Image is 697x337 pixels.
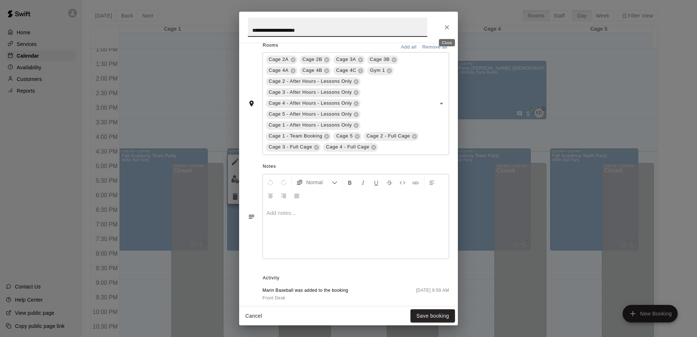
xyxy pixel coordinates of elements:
span: [DATE] 9:59 AM [416,287,449,302]
span: Normal [306,179,332,186]
button: Add all [397,42,420,53]
span: Cage 3 - After Hours - Lessons Only [266,89,355,96]
span: Cage 4B [300,67,326,74]
span: Cage 5 - After Hours - Lessons Only [266,111,355,118]
span: Cage 2 - Full Cage [364,132,413,140]
div: Cage 3 - Full Cage [266,143,321,152]
button: Undo [264,176,277,189]
span: Cage 2B [300,56,326,63]
span: Cage 4 - After Hours - Lessons Only [266,100,355,107]
button: Format Underline [370,176,382,189]
div: Cage 3 - After Hours - Lessons Only [266,88,361,97]
span: Cage 1 - Team Booking [266,132,325,140]
div: Cage 4A [266,66,297,75]
span: Front Desk [262,295,285,301]
button: Format Italics [357,176,369,189]
button: Close [440,21,453,34]
button: Remove all [420,42,449,53]
div: Cage 2B [300,55,331,64]
svg: Notes [248,213,255,220]
div: Cage 2A [266,55,297,64]
div: Cage 4 - After Hours - Lessons Only [266,99,361,108]
svg: Activity [248,304,255,311]
div: Cage 3B [367,55,399,64]
span: Cage 3B [367,56,393,63]
button: Insert Link [409,176,422,189]
button: Format Bold [344,176,356,189]
button: Formatting Options [293,176,340,189]
span: Cage 3A [333,56,359,63]
div: Cage 4B [300,66,331,75]
span: Cage 4 - Full Cage [323,143,372,151]
span: Cage 4A [266,67,292,74]
span: Cage 3 - Full Cage [266,143,315,151]
button: Justify Align [291,189,303,202]
span: Activity [263,272,449,284]
span: Cage 1 - After Hours - Lessons Only [266,121,355,129]
svg: Rooms [248,100,255,107]
span: Cage 4C [333,67,359,74]
span: Marin Baseball was added to the booking [262,287,348,294]
div: Cage 2 - Full Cage [364,132,419,141]
div: Gym 1 [367,66,394,75]
button: Left Align [426,176,438,189]
a: Front Desk [262,294,348,302]
button: Insert Code [396,176,409,189]
div: Cage 4C [333,66,365,75]
button: Open [436,98,447,109]
button: Right Align [277,189,290,202]
button: Center Align [264,189,277,202]
span: Gym 1 [367,67,388,74]
div: Cage 5 [333,132,361,141]
span: Cage 5 [333,132,355,140]
span: Cage 2A [266,56,292,63]
span: Rooms [263,43,279,48]
div: Cage 3A [333,55,365,64]
div: Cage 1 - After Hours - Lessons Only [266,121,361,130]
div: Cage 4 - Full Cage [323,143,378,152]
button: Save booking [410,309,455,323]
span: Cage 2 - After Hours - Lessons Only [266,78,355,85]
div: Close [439,39,455,46]
button: Cancel [242,309,265,323]
div: Cage 2 - After Hours - Lessons Only [266,77,361,86]
button: Format Strikethrough [383,176,396,189]
span: Notes [263,161,449,173]
button: Redo [277,176,290,189]
div: Cage 5 - After Hours - Lessons Only [266,110,361,119]
div: Cage 1 - Team Booking [266,132,331,141]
